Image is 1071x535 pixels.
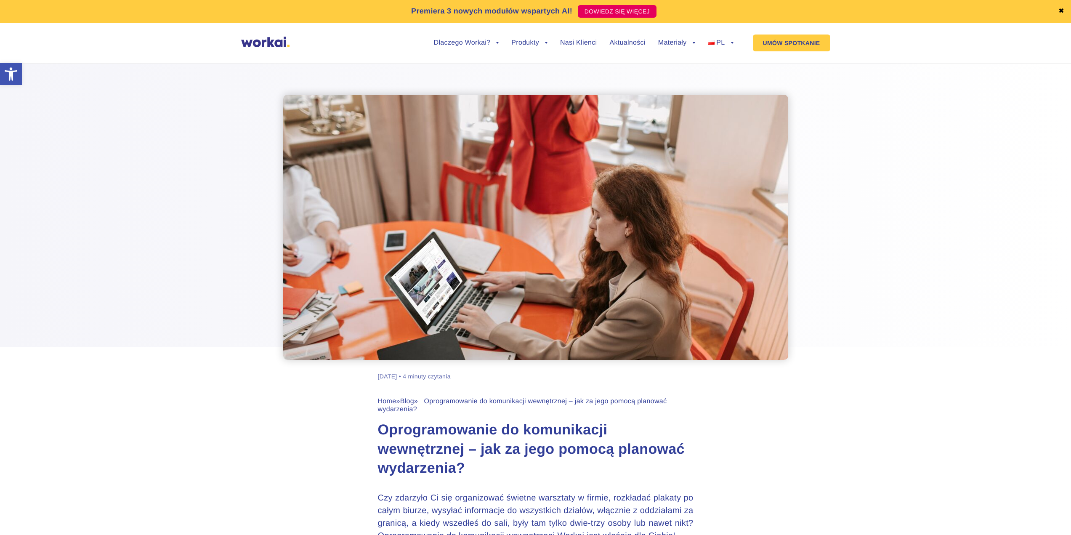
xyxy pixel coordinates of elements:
a: Home [378,398,396,405]
div: [DATE] • 4 minuty czytania [378,373,451,381]
a: Nasi Klienci [560,40,597,46]
img: events with employee communications software [283,95,788,360]
a: Produkty [511,40,547,46]
p: Premiera 3 nowych modułów wspartych AI! [411,5,572,17]
a: Aktualności [609,40,645,46]
a: ✖ [1058,8,1064,15]
a: PL [708,40,733,46]
a: DOWIEDZ SIĘ WIĘCEJ [578,5,656,18]
a: Blog [400,398,414,405]
span: PL [716,39,725,46]
a: Materiały [658,40,695,46]
a: Dlaczego Workai? [434,40,499,46]
a: UMÓW SPOTKANIE [753,35,830,51]
div: » » Oprogramowanie do komunikacji wewnętrznej – jak za jego pomocą planować wydarzenia? [378,397,694,413]
h1: Oprogramowanie do komunikacji wewnętrznej – jak za jego pomocą planować wydarzenia? [378,421,694,479]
